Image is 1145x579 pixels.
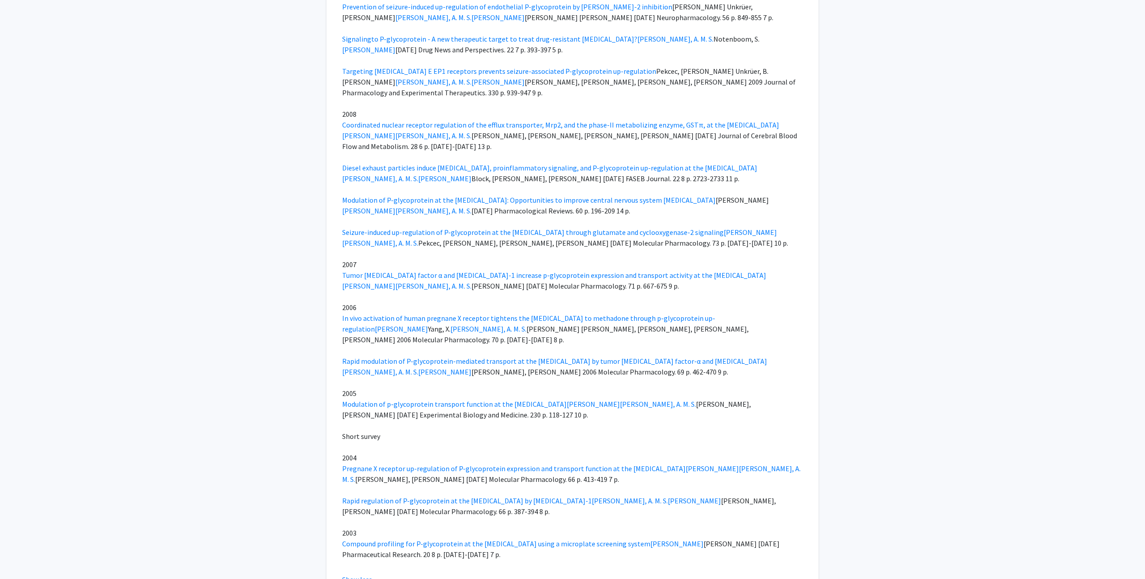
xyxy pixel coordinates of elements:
[342,67,656,76] a: Targeting [MEDICAL_DATA] E EP1 receptors prevents seizure-associated P-glycoprotein up-regulation
[395,13,471,22] a: [PERSON_NAME], A. M. S.
[342,206,395,215] a: [PERSON_NAME]
[342,281,395,290] a: [PERSON_NAME]
[418,367,471,376] a: [PERSON_NAME]
[342,34,637,43] a: Signalingto P-glycoprotein - A new therapeutic target to treat drug-resistant [MEDICAL_DATA]?
[342,400,567,409] a: Modulation of p-glycoprotein transport function at the [MEDICAL_DATA]
[342,314,715,333] a: In vivo activation of human pregnane X receptor tightens the [MEDICAL_DATA] to methadone through ...
[471,13,525,22] a: [PERSON_NAME]
[342,367,418,376] a: [PERSON_NAME], A. M. S.
[450,324,526,333] a: [PERSON_NAME], A. M. S.
[592,496,668,505] a: [PERSON_NAME], A. M. S.
[342,238,418,247] a: [PERSON_NAME], A. M. S.
[668,496,721,505] a: [PERSON_NAME]
[342,131,395,140] a: [PERSON_NAME]
[342,120,779,129] a: Coordinated nuclear receptor regulation of the efflux transporter, Mrp2, and the phase-II metabol...
[395,281,471,290] a: [PERSON_NAME], A. M. S.
[342,464,686,473] a: Pregnane X receptor up-regulation of P-glycoprotein expression and transport function at the [MED...
[342,228,724,237] a: Seizure-induced up-regulation of P-glycoprotein at the [MEDICAL_DATA] through glutamate and cyclo...
[342,45,395,54] a: [PERSON_NAME]
[342,174,418,183] a: [PERSON_NAME], A. M. S.
[342,539,650,548] a: Compound profiling for P-glycoprotein at the [MEDICAL_DATA] using a microplate screening system
[7,539,38,572] iframe: Chat
[342,163,757,172] a: Diesel exhaust particles induce [MEDICAL_DATA], proinflammatory signaling, and P-glycoprotein up-...
[395,206,471,215] a: [PERSON_NAME], A. M. S.
[395,131,471,140] a: [PERSON_NAME], A. M. S.
[342,357,767,366] a: Rapid modulation of P-glycoprotein-mediated transport at the [MEDICAL_DATA] by tumor [MEDICAL_DAT...
[567,400,620,409] a: [PERSON_NAME]
[686,464,739,473] a: [PERSON_NAME]
[724,228,777,237] a: [PERSON_NAME]
[342,496,592,505] a: Rapid regulation of P-glycoprotein at the [MEDICAL_DATA] by [MEDICAL_DATA]-1
[418,174,471,183] a: [PERSON_NAME]
[375,324,428,333] a: [PERSON_NAME]
[650,539,704,548] a: [PERSON_NAME]
[620,400,696,409] a: [PERSON_NAME], A. M. S.
[471,77,525,86] a: [PERSON_NAME]
[342,196,716,204] a: Modulation of P-glycoprotein at the [MEDICAL_DATA]: Opportunities to improve central nervous syst...
[395,77,471,86] a: [PERSON_NAME], A. M. S.
[342,271,766,280] a: Tumor [MEDICAL_DATA] factor α and [MEDICAL_DATA]-1 increase p-glycoprotein expression and transpo...
[637,34,713,43] a: [PERSON_NAME], A. M. S.
[342,2,672,11] a: Prevention of seizure-induced up-regulation of endothelial P-glycoprotein by [PERSON_NAME]-2 inhi...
